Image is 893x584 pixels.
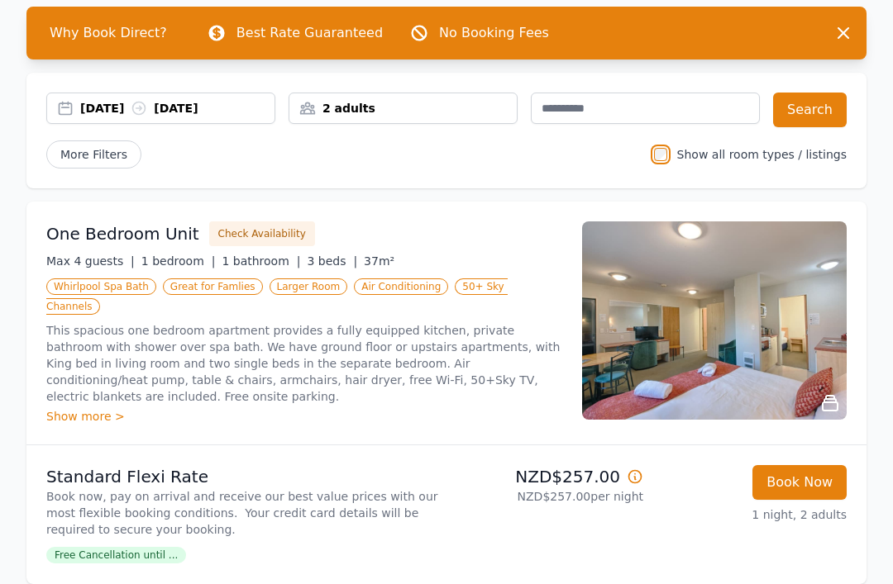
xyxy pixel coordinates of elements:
span: Larger Room [270,278,348,295]
span: 37m² [364,254,394,268]
p: Book now, pay on arrival and receive our best value prices with our most flexible booking conditi... [46,488,440,538]
span: Great for Famlies [163,278,263,295]
p: Standard Flexi Rate [46,465,440,488]
p: NZD$257.00 per night [453,488,643,505]
span: Free Cancellation until ... [46,547,186,563]
span: More Filters [46,140,141,169]
label: Show all room types / listings [677,148,847,161]
button: Book Now [752,465,847,500]
h3: One Bedroom Unit [46,222,199,245]
p: NZD$257.00 [453,465,643,488]
span: 1 bedroom | [141,254,216,268]
button: Check Availability [209,221,315,246]
p: 1 night, 2 adults [657,506,847,523]
div: Show more > [46,408,562,425]
span: 1 bathroom | [222,254,300,268]
span: Whirlpool Spa Bath [46,278,156,295]
div: 2 adults [289,100,517,116]
p: Best Rate Guaranteed [236,23,383,43]
span: 3 beds | [307,254,357,268]
span: Max 4 guests | [46,254,135,268]
button: Search [773,93,847,127]
p: This spacious one bedroom apartment provides a fully equipped kitchen, private bathroom with show... [46,322,562,405]
div: [DATE] [DATE] [80,100,275,116]
span: Air Conditioning [354,278,448,295]
span: Why Book Direct? [36,17,180,50]
p: No Booking Fees [439,23,549,43]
